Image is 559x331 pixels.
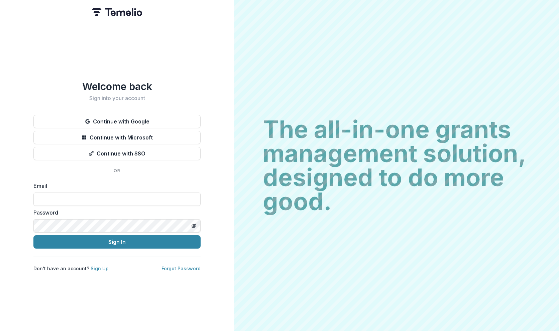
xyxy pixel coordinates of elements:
[33,80,201,92] h1: Welcome back
[33,115,201,128] button: Continue with Google
[33,209,197,217] label: Password
[33,147,201,160] button: Continue with SSO
[161,266,201,271] a: Forgot Password
[33,95,201,101] h2: Sign into your account
[91,266,109,271] a: Sign Up
[33,235,201,249] button: Sign In
[33,131,201,144] button: Continue with Microsoft
[33,265,109,272] p: Don't have an account?
[92,8,142,16] img: Temelio
[33,182,197,190] label: Email
[189,221,199,231] button: Toggle password visibility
